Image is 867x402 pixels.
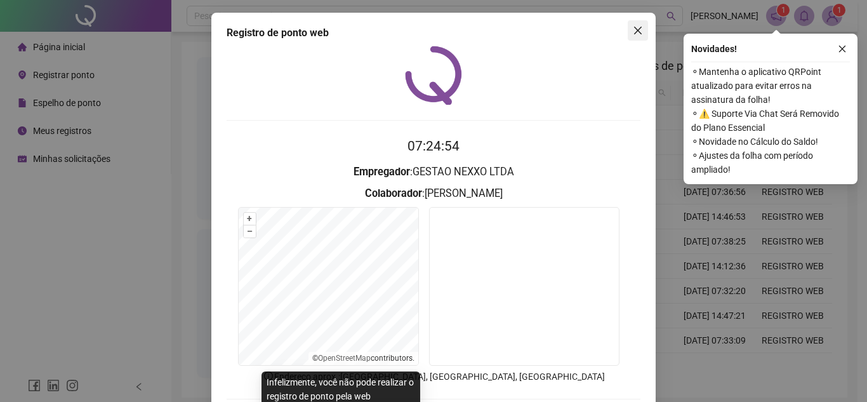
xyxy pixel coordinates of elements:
[407,138,460,154] time: 07:24:54
[263,370,274,382] span: info-circle
[312,354,414,363] li: © contributors.
[227,25,640,41] div: Registro de ponto web
[633,25,643,36] span: close
[227,185,640,202] h3: : [PERSON_NAME]
[691,135,850,149] span: ⚬ Novidade no Cálculo do Saldo!
[691,107,850,135] span: ⚬ ⚠️ Suporte Via Chat Será Removido do Plano Essencial
[405,46,462,105] img: QRPoint
[365,187,422,199] strong: Colaborador
[691,149,850,177] span: ⚬ Ajustes da folha com período ampliado!
[628,20,648,41] button: Close
[244,225,256,238] button: –
[691,42,737,56] span: Novidades !
[227,370,640,384] p: Endereço aprox. : [GEOGRAPHIC_DATA], [GEOGRAPHIC_DATA], [GEOGRAPHIC_DATA]
[354,166,410,178] strong: Empregador
[318,354,371,363] a: OpenStreetMap
[227,164,640,180] h3: : GESTAO NEXXO LTDA
[244,213,256,225] button: +
[691,65,850,107] span: ⚬ Mantenha o aplicativo QRPoint atualizado para evitar erros na assinatura da folha!
[838,44,847,53] span: close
